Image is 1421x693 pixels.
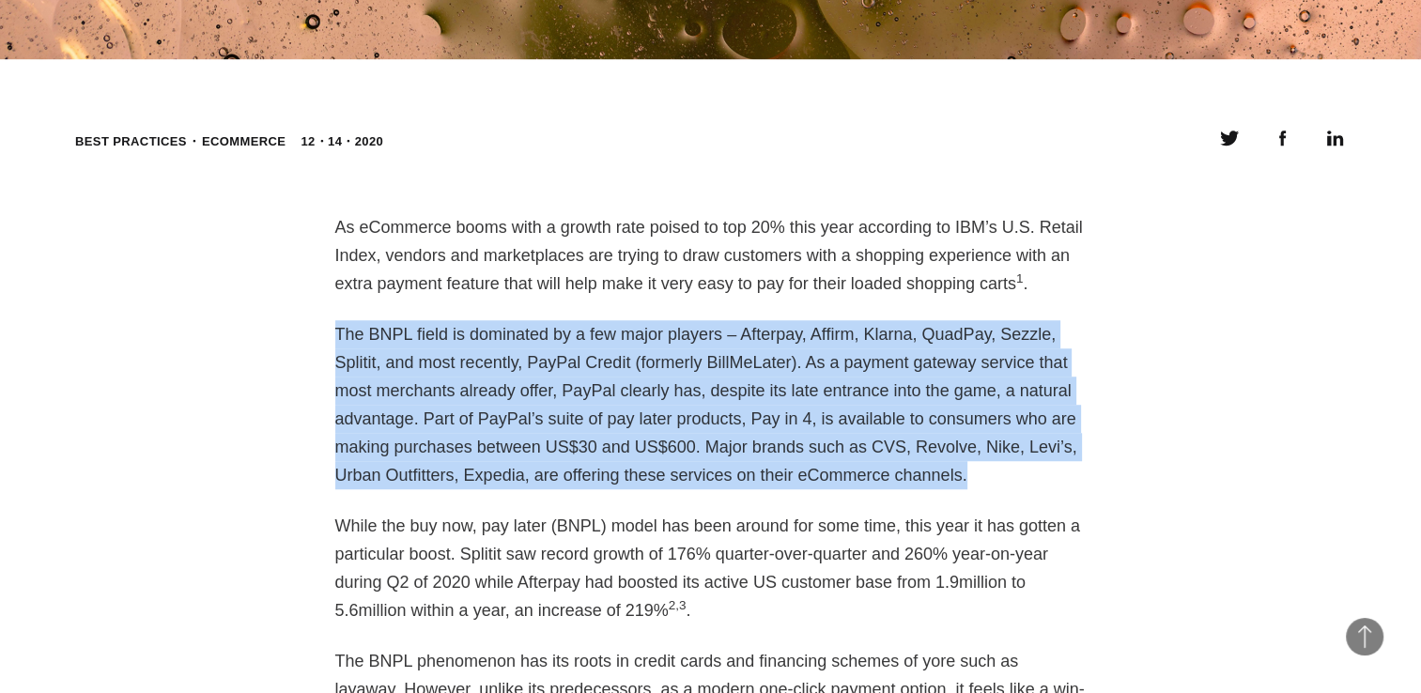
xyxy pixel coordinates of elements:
[669,598,687,612] sup: 2,3
[1016,271,1024,285] sup: 1
[335,320,1087,489] p: The BNPL field is dominated by a few major players – Afterpay, Affirm, Klarna, QuadPay, Sezzle, S...
[1346,618,1383,655] button: Back to Top
[335,512,1087,624] p: While the buy now, pay later (BNPL) model has been around for some time, this year it has gotten ...
[301,132,383,151] time: 12・14・2020
[335,213,1087,298] p: As eCommerce booms with a growth rate poised to top 20% this year according to IBM’s U.S. Retail ...
[202,134,286,148] a: eCommerce
[75,134,187,148] a: Best practices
